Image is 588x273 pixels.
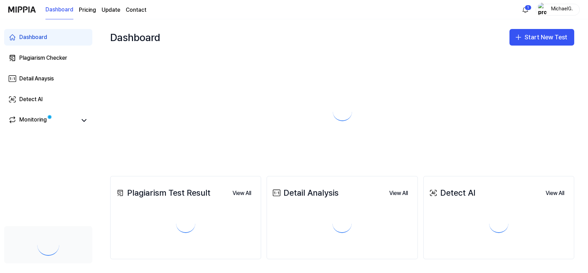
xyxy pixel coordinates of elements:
a: Plagiarism Checker [4,50,92,66]
div: Plagiarism Test Result [115,186,210,199]
button: View All [227,186,257,200]
div: 1 [525,5,532,10]
a: View All [227,186,257,200]
button: profileMichaelG. [536,4,580,16]
a: View All [384,186,413,200]
a: Detect AI [4,91,92,108]
img: profile [538,3,546,17]
img: 알림 [521,6,529,14]
div: Detail Analysis [271,186,339,199]
a: Contact [126,6,146,14]
button: View All [384,186,413,200]
div: Detect AI [19,95,43,104]
div: Detail Anaysis [19,75,54,83]
div: Dashboard [110,26,160,48]
div: MichaelG. [548,6,575,13]
div: Detect AI [428,186,475,199]
a: Dashboard [4,29,92,46]
button: 알림1 [520,4,531,15]
button: View All [540,186,570,200]
a: Dashboard [45,0,73,19]
div: Dashboard [19,33,47,41]
a: Detail Anaysis [4,70,92,87]
a: Pricing [79,6,96,14]
a: Monitoring [8,116,77,125]
div: Monitoring [19,116,47,125]
a: Update [102,6,120,14]
a: View All [540,186,570,200]
button: Start New Test [509,29,574,46]
div: Plagiarism Checker [19,54,67,62]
